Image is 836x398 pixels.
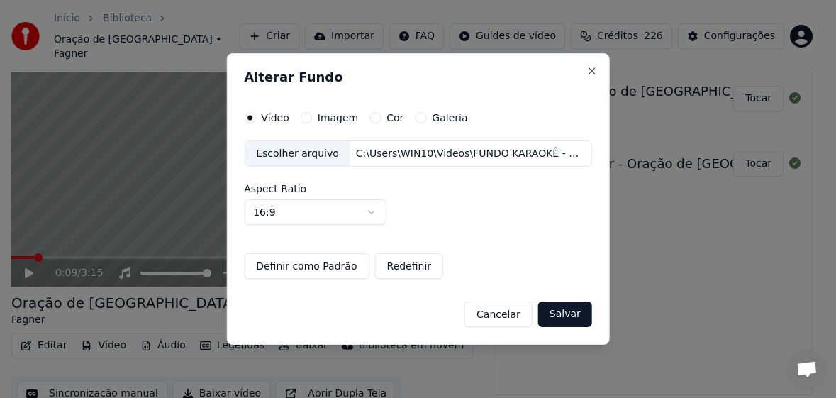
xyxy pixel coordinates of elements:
[318,113,358,123] label: Imagem
[464,302,533,327] button: Cancelar
[244,184,592,194] label: Aspect Ratio
[245,141,350,167] div: Escolher arquivo
[350,147,591,161] div: C:\Users\WIN10\Videos\FUNDO KARAOKÊ - ORAÇÃO DE [GEOGRAPHIC_DATA]mp4
[374,253,443,279] button: Redefinir
[386,113,403,123] label: Cor
[538,302,592,327] button: Salvar
[261,113,289,123] label: Vídeo
[244,253,369,279] button: Definir como Padrão
[244,71,592,84] h2: Alterar Fundo
[432,113,467,123] label: Galeria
